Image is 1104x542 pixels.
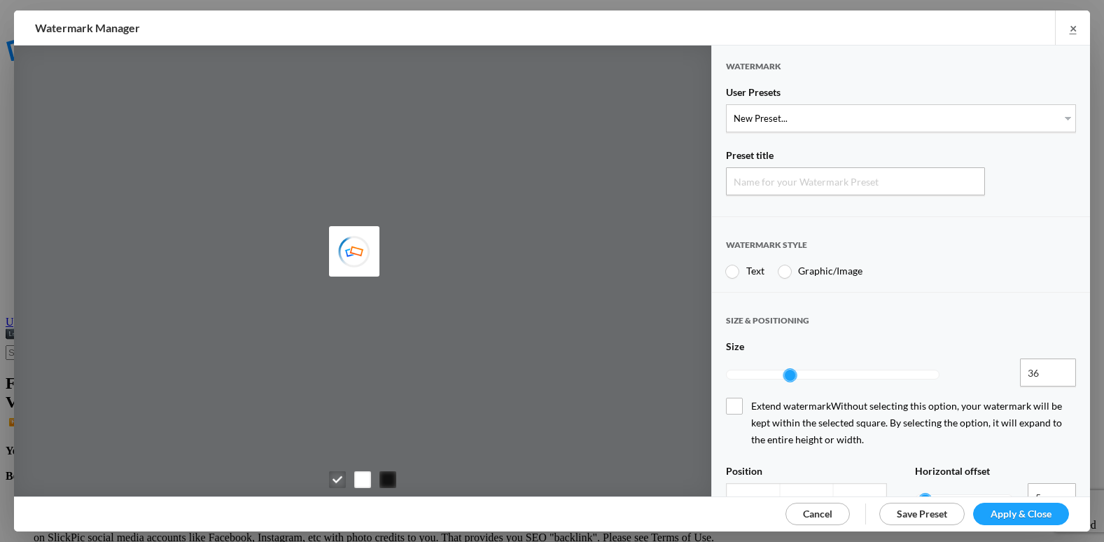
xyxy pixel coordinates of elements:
[726,340,744,359] span: Size
[751,400,1062,445] span: Without selecting this option, your watermark will be kept within the selected square. By selecti...
[726,149,774,167] span: Preset title
[879,503,965,525] a: Save Preset
[35,11,703,46] h2: Watermark Manager
[726,315,809,338] span: SIZE & POSITIONING
[991,508,1051,520] span: Apply & Close
[726,167,985,195] input: Name for your Watermark Preset
[726,465,762,483] span: Position
[726,61,781,84] span: Watermark
[973,503,1069,525] a: Apply & Close
[897,508,947,520] span: Save Preset
[726,86,781,104] span: User Presets
[726,398,1076,448] span: Extend watermark
[746,265,764,277] span: Text
[1055,11,1090,45] a: ×
[785,503,850,525] a: Cancel
[798,265,862,277] span: Graphic/Image
[803,508,832,520] span: Cancel
[915,465,990,483] span: Horizontal offset
[726,239,807,263] span: Watermark style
